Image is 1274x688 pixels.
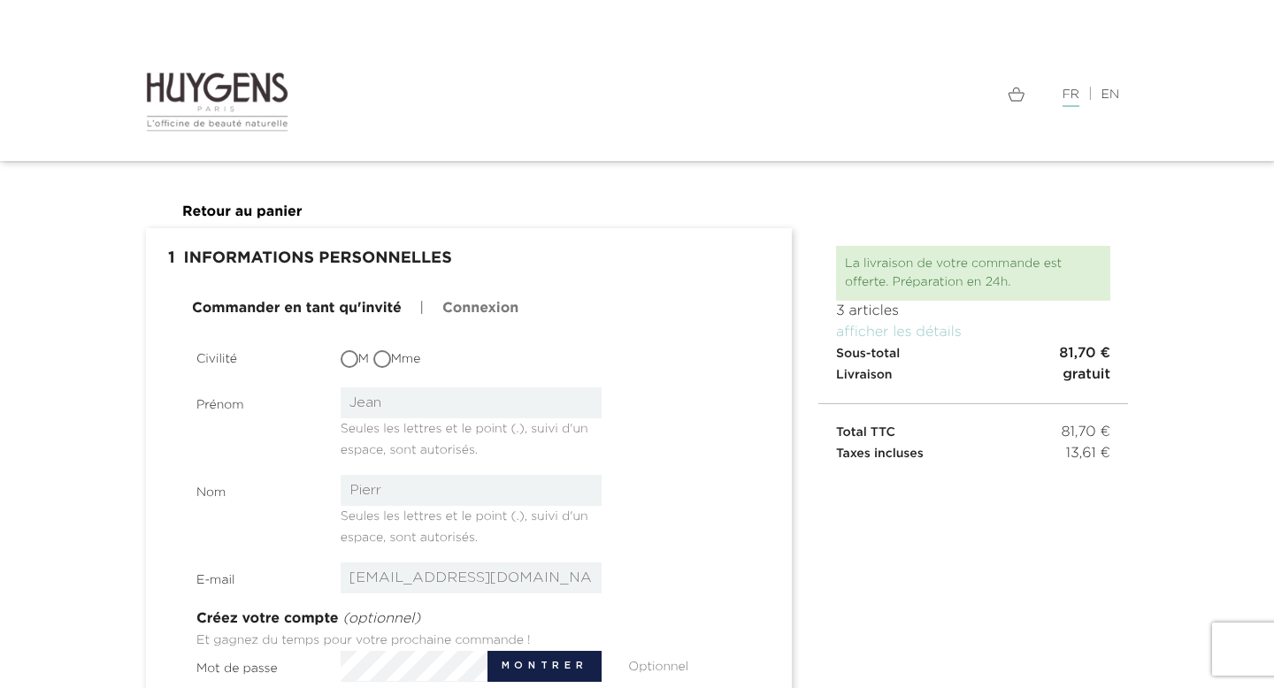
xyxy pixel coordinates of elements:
label: Nom [183,475,327,502]
button: Montrer [487,651,602,682]
span: Sous-total [836,348,900,360]
a: Commander en tant qu'invité [192,298,402,319]
img: Huygens logo [146,71,288,133]
div: | [650,84,1128,105]
span: Livraison [836,369,893,381]
span: Seules les lettres et le point (.), suivi d'un espace, sont autorisés. [341,503,588,544]
label: Mme [373,350,421,369]
span: (optionnel) [342,612,420,626]
label: M [341,350,369,369]
a: afficher les détails [836,325,962,340]
div: Optionnel [615,651,759,677]
span: gratuit [1063,364,1110,386]
span: Seules les lettres et le point (.), suivi d'un espace, sont autorisés. [341,416,588,456]
span: 81,70 € [1059,343,1110,364]
span: Total TTC [836,426,895,439]
span: | [420,302,425,316]
span: Créez votre compte [196,612,339,626]
label: Prénom [183,387,327,415]
label: Civilité [183,341,327,369]
span: Et gagnez du temps pour votre prochaine commande ! [196,634,531,646]
span: Taxes incluses [836,447,924,460]
a: Connexion [442,298,518,319]
span: 1 [159,241,184,277]
p: 3 articles [836,301,1110,322]
span: La livraison de votre commande est offerte. Préparation en 24h. [845,257,1062,288]
h1: Informations personnelles [159,241,779,277]
label: Mot de passe [183,651,327,678]
label: E-mail [183,562,327,590]
span: 81,70 € [1061,422,1110,443]
span: 13,61 € [1066,443,1110,464]
a: Retour au panier [182,205,303,219]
